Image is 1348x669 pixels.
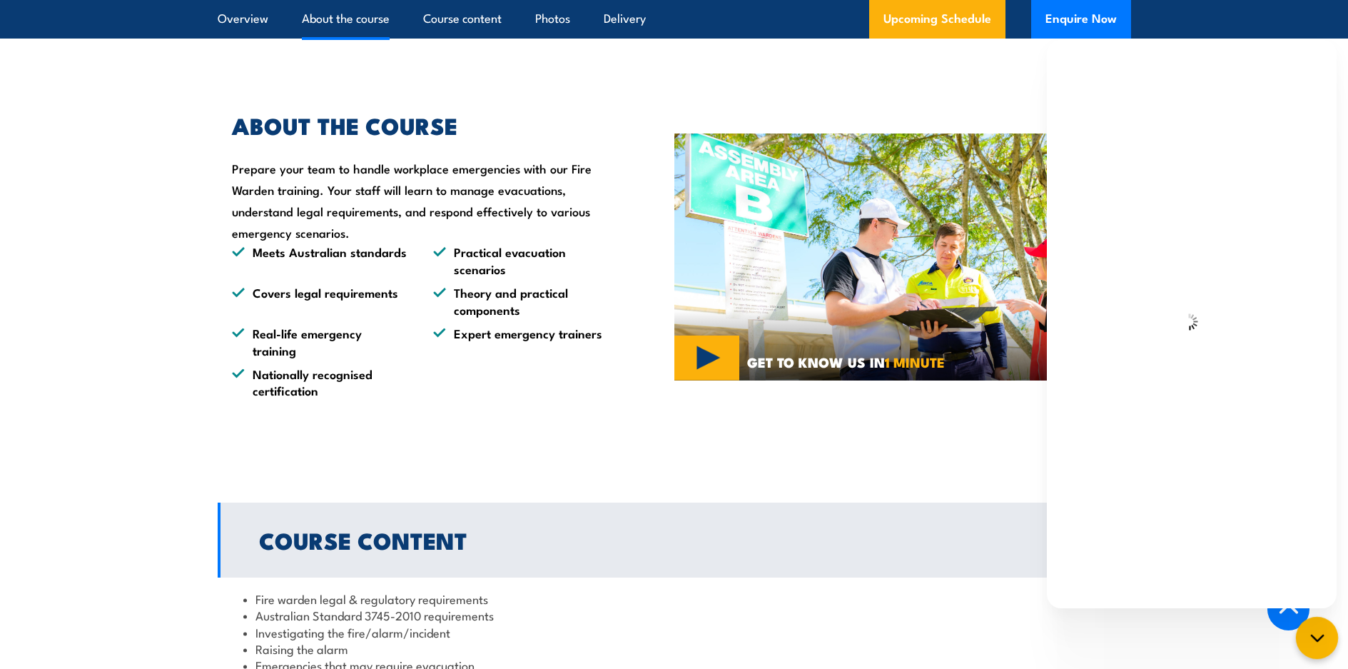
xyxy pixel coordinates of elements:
li: Investigating the fire/alarm/incident [243,624,1105,640]
span: GET TO KNOW US IN [747,356,945,368]
li: Real-life emergency training [232,325,407,358]
li: Australian Standard 3745-2010 requirements [243,607,1105,623]
h2: Course Content [259,530,1068,550]
button: chat-button [1296,617,1338,659]
li: Practical evacuation scenarios [433,243,609,277]
li: Fire warden legal & regulatory requirements [243,590,1105,607]
a: Course Content [218,503,1131,578]
h2: ABOUT THE COURSE [232,115,609,135]
li: Covers legal requirements [232,284,407,318]
li: Nationally recognised certification [232,366,407,399]
li: Expert emergency trainers [433,325,609,358]
div: Prepare your team to handle workplace emergencies with our Fire Warden training. Your staff will ... [218,115,609,398]
img: Fire Warden and Chief Fire Warden Training [674,134,1131,381]
strong: 1 MINUTE [885,351,945,372]
li: Meets Australian standards [232,243,407,277]
li: Theory and practical components [433,284,609,318]
li: Raising the alarm [243,640,1105,657]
